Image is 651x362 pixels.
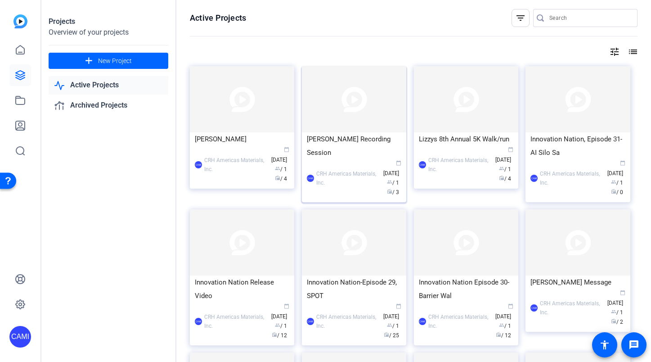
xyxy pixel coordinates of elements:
input: Search [549,13,630,23]
div: CRH Americas Materials, Inc. [316,312,379,330]
div: CRH Americas Materials, Inc. [204,156,267,174]
span: / 3 [387,189,399,195]
span: calendar_today [396,303,401,309]
span: / 12 [496,332,511,339]
button: New Project [49,53,168,69]
span: / 1 [611,309,623,316]
div: CAMI [419,161,426,168]
span: calendar_today [508,147,513,152]
div: CAMI [9,326,31,348]
span: / 25 [384,332,399,339]
span: radio [275,175,280,181]
span: radio [611,189,616,194]
span: calendar_today [284,147,289,152]
div: Innovation Nation-Episode 29, SPOT [307,276,401,303]
div: CAMI [195,318,202,325]
span: radio [499,175,504,181]
span: calendar_today [620,160,625,166]
span: [DATE] [383,161,401,176]
mat-icon: add [83,55,94,67]
div: Overview of your projects [49,27,168,38]
div: [PERSON_NAME] [195,132,289,146]
span: [DATE] [607,161,625,176]
div: CRH Americas Materials, Inc. [316,169,379,187]
span: group [387,179,392,185]
span: calendar_today [620,290,625,295]
div: CAMI [307,175,314,182]
span: group [275,166,280,171]
span: / 0 [611,189,623,195]
span: / 2 [611,319,623,325]
span: group [275,322,280,328]
span: [DATE] [271,304,289,320]
span: [DATE] [271,147,289,163]
span: group [611,309,616,314]
span: [DATE] [495,147,513,163]
div: [PERSON_NAME] Recording Session [307,132,401,159]
a: Active Projects [49,76,168,95]
a: Archived Projects [49,96,168,115]
span: radio [387,189,392,194]
span: radio [611,318,616,324]
div: CAMI [530,175,538,182]
span: / 12 [272,332,287,339]
div: [PERSON_NAME] Message [530,276,625,289]
div: Lizzys 8th Annual 5K Walk/run [419,132,513,146]
mat-icon: message [629,339,639,350]
span: / 4 [275,176,287,182]
div: Innovation Nation Release Video [195,276,289,303]
mat-icon: accessibility [599,339,610,350]
div: CAMI [530,304,538,312]
div: Innovation Nation, Episode 31-AI Silo Sa [530,132,625,159]
div: CRH Americas Materials, Inc. [428,156,491,174]
span: calendar_today [508,303,513,309]
mat-icon: tune [609,46,620,57]
span: calendar_today [396,160,401,166]
span: / 1 [611,180,623,186]
div: CRH Americas Materials, Inc. [428,312,491,330]
div: CRH Americas Materials, Inc. [540,299,602,317]
div: Innovation Nation Episode 30-Barrier Wal [419,276,513,303]
div: CRH Americas Materials, Inc. [204,312,267,330]
span: [DATE] [383,304,401,320]
span: / 1 [387,180,399,186]
span: / 4 [499,176,511,182]
mat-icon: filter_list [515,13,526,23]
div: CAMI [307,318,314,325]
div: CAMI [195,161,202,168]
div: Projects [49,16,168,27]
span: / 1 [387,323,399,329]
div: CRH Americas Materials, Inc. [540,169,602,187]
mat-icon: list [627,46,638,57]
div: CAMI [419,318,426,325]
span: calendar_today [284,303,289,309]
span: / 1 [499,166,511,172]
span: group [499,322,504,328]
span: group [387,322,392,328]
span: group [499,166,504,171]
span: / 1 [275,166,287,172]
img: blue-gradient.svg [13,14,27,28]
span: / 1 [499,323,511,329]
span: radio [272,332,277,337]
span: radio [496,332,501,337]
span: [DATE] [495,304,513,320]
span: [DATE] [607,290,625,306]
span: / 1 [275,323,287,329]
span: New Project [98,56,132,66]
h1: Active Projects [190,13,246,23]
span: radio [384,332,389,337]
span: group [611,179,616,185]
